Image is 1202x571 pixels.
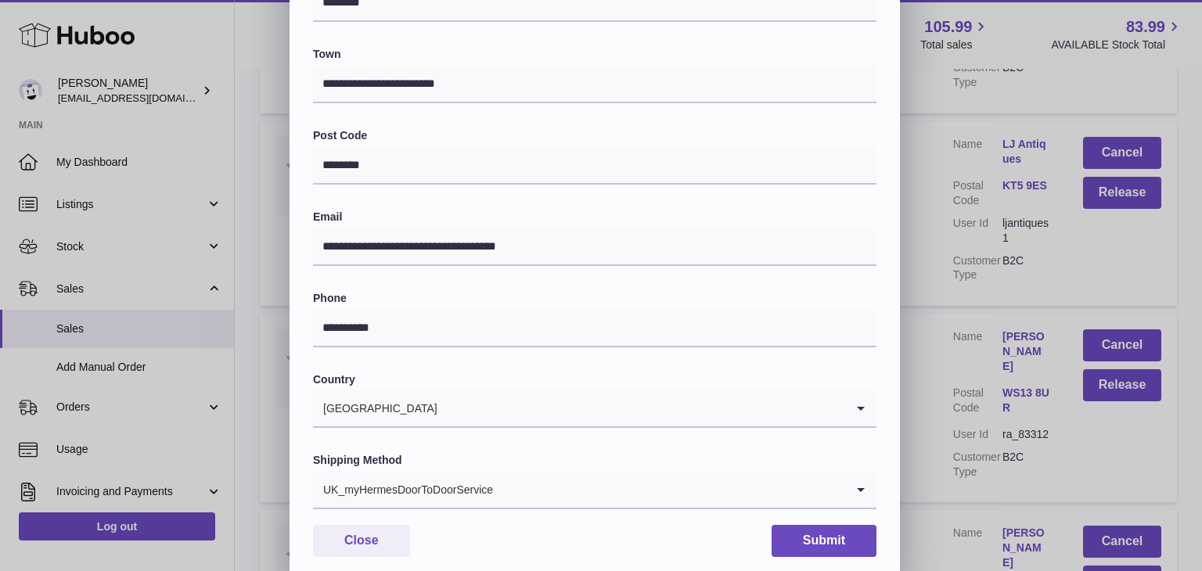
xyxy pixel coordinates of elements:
div: Search for option [313,472,876,509]
div: Search for option [313,390,876,428]
input: Search for option [438,390,845,426]
label: Shipping Method [313,453,876,468]
label: Country [313,372,876,387]
label: Email [313,210,876,224]
button: Submit [772,525,876,557]
button: Close [313,525,410,557]
label: Post Code [313,128,876,143]
input: Search for option [494,472,845,508]
label: Phone [313,291,876,306]
span: UK_myHermesDoorToDoorService [313,472,494,508]
label: Town [313,47,876,62]
span: [GEOGRAPHIC_DATA] [313,390,438,426]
